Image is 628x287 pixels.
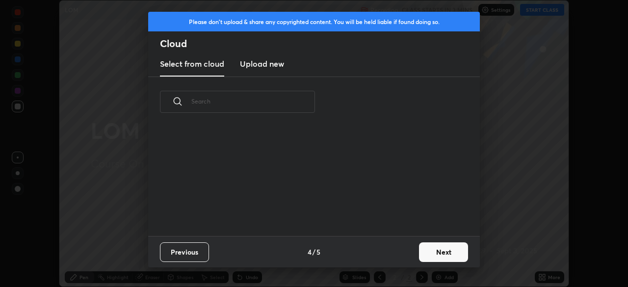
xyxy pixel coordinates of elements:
h3: Upload new [240,58,284,70]
button: Next [419,242,468,262]
button: Previous [160,242,209,262]
h2: Cloud [160,37,480,50]
h3: Select from cloud [160,58,224,70]
input: Search [191,80,315,122]
h4: 5 [316,247,320,257]
div: Please don't upload & share any copyrighted content. You will be held liable if found doing so. [148,12,480,31]
h4: / [313,247,315,257]
h4: 4 [308,247,312,257]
